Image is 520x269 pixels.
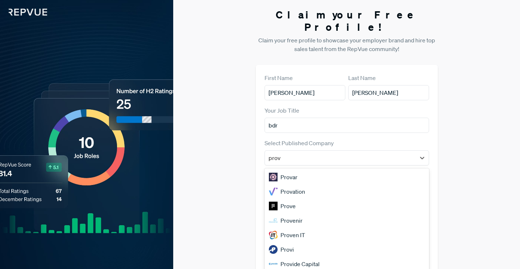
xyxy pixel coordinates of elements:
div: Provenir [265,213,429,228]
img: Provide Capital [269,260,278,268]
label: Select Published Company [265,139,334,147]
img: Prove [269,202,278,210]
div: Proven IT [265,228,429,242]
img: Provar [269,173,278,181]
div: Provi [265,242,429,257]
label: Last Name [348,73,376,82]
div: Prove [265,199,429,213]
div: Provation [265,184,429,199]
p: Claim your free profile to showcase your employer brand and hire top sales talent from the RepVue... [256,36,438,53]
input: Last Name [348,85,429,100]
img: Proven IT [269,231,278,239]
h3: Claim your Free Profile! [256,9,438,33]
img: Provenir [269,216,278,225]
img: Provation [269,187,278,196]
div: Provar [265,170,429,184]
label: First Name [265,73,293,82]
label: Your Job Title [265,106,299,115]
input: First Name [265,85,345,100]
img: Provi [269,245,278,254]
input: Title [265,118,429,133]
